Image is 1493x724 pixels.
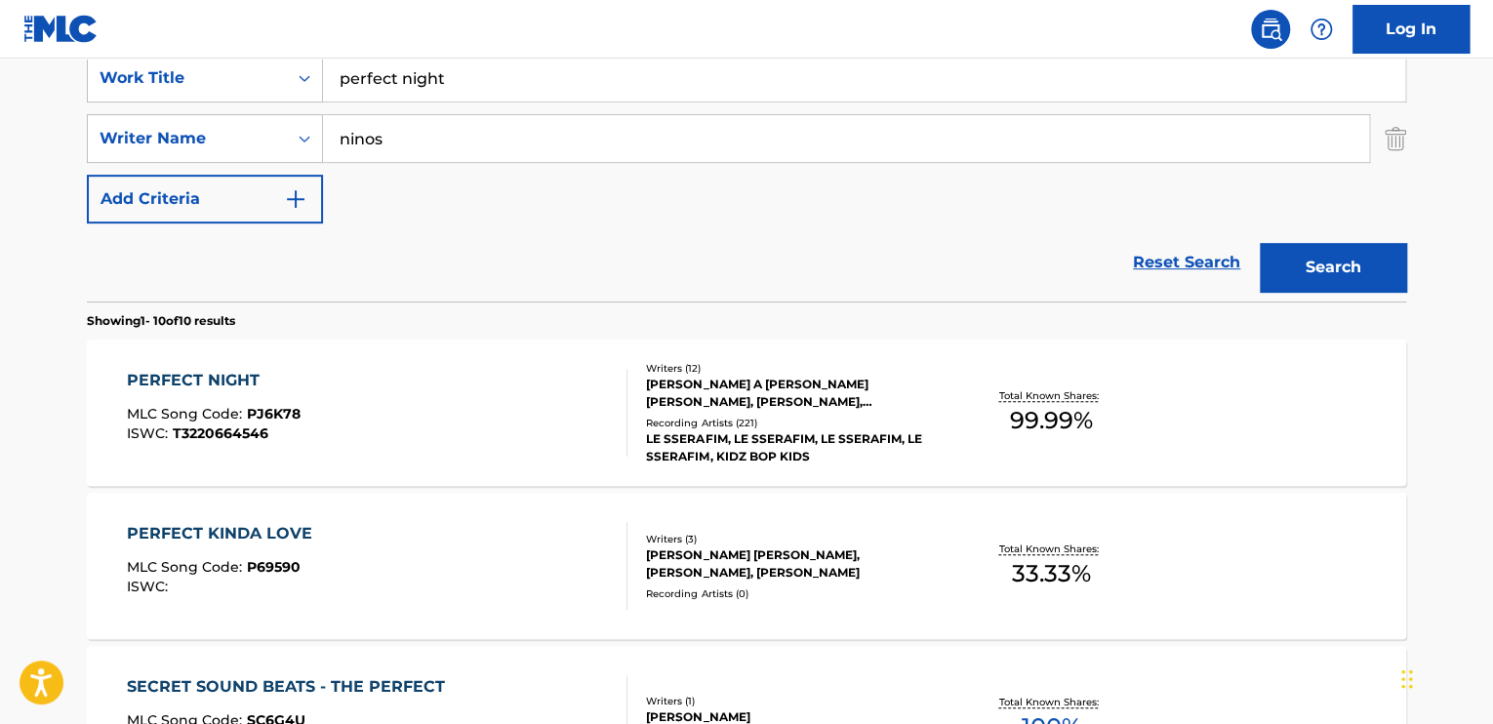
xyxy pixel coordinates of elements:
span: 33.33 % [1011,556,1090,591]
p: Total Known Shares: [998,695,1103,709]
span: MLC Song Code : [127,405,247,422]
a: Log In [1352,5,1470,54]
a: PERFECT KINDA LOVEMLC Song Code:P69590ISWC:Writers (3)[PERSON_NAME] [PERSON_NAME], [PERSON_NAME],... [87,493,1406,639]
button: Search [1260,243,1406,292]
div: Writers ( 12 ) [646,361,941,376]
div: [PERSON_NAME] A [PERSON_NAME] [PERSON_NAME], [PERSON_NAME], [PERSON_NAME] GBOTTO [PERSON_NAME] [P... [646,376,941,411]
a: Public Search [1251,10,1290,49]
span: PJ6K78 [247,405,301,422]
span: ISWC : [127,578,173,595]
img: 9d2ae6d4665cec9f34b9.svg [284,187,307,211]
img: MLC Logo [23,15,99,43]
div: Help [1302,10,1341,49]
div: PERFECT KINDA LOVE [127,522,322,545]
div: Writers ( 3 ) [646,532,941,546]
button: Add Criteria [87,175,323,223]
span: 99.99 % [1009,403,1092,438]
div: Recording Artists ( 221 ) [646,416,941,430]
span: ISWC : [127,424,173,442]
span: T3220664546 [173,424,268,442]
p: Total Known Shares: [998,542,1103,556]
div: Writers ( 1 ) [646,694,941,708]
div: PERFECT NIGHT [127,369,301,392]
iframe: Chat Widget [1395,630,1493,724]
form: Search Form [87,54,1406,302]
img: Delete Criterion [1385,114,1406,163]
div: LE SSERAFIM, LE SSERAFIM, LE SSERAFIM, LE SSERAFIM, KIDZ BOP KIDS [646,430,941,465]
div: Recording Artists ( 0 ) [646,586,941,601]
img: help [1310,18,1333,41]
p: Total Known Shares: [998,388,1103,403]
div: Writer Name [100,127,275,150]
span: P69590 [247,558,301,576]
div: SECRET SOUND BEATS - THE PERFECT [127,675,455,699]
p: Showing 1 - 10 of 10 results [87,312,235,330]
span: MLC Song Code : [127,558,247,576]
a: Reset Search [1123,241,1250,284]
a: PERFECT NIGHTMLC Song Code:PJ6K78ISWC:T3220664546Writers (12)[PERSON_NAME] A [PERSON_NAME] [PERSO... [87,340,1406,486]
div: Drag [1401,650,1413,708]
div: [PERSON_NAME] [PERSON_NAME], [PERSON_NAME], [PERSON_NAME] [646,546,941,582]
img: search [1259,18,1282,41]
div: Work Title [100,66,275,90]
